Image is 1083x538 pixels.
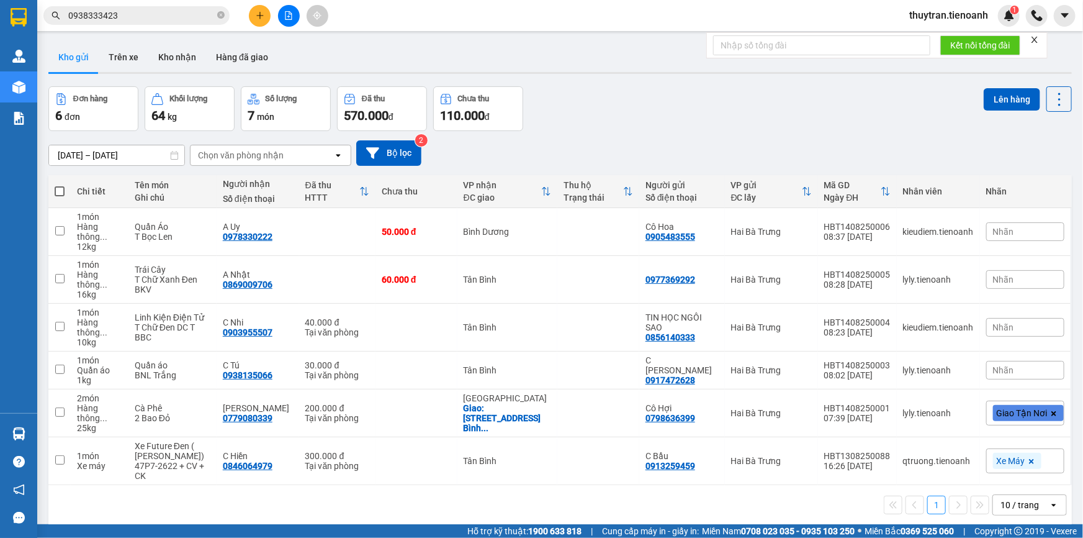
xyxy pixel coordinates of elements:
[77,337,122,347] div: 10 kg
[48,86,138,131] button: Đơn hàng6đơn
[824,270,891,280] div: HBT1408250005
[284,11,293,20] span: file-add
[198,149,284,162] div: Chọn văn phòng nhận
[1010,6,1019,14] sup: 1
[927,496,946,514] button: 1
[415,134,428,147] sup: 2
[645,461,695,471] div: 0913259459
[903,227,974,237] div: kieudiem.tienoanh
[168,112,177,122] span: kg
[858,529,861,534] span: ⚪️
[382,186,451,196] div: Chưa thu
[564,180,623,190] div: Thu hộ
[223,194,293,204] div: Số điện thoại
[557,175,639,208] th: Toggle SortBy
[223,317,293,327] div: C Nhi
[135,360,210,370] div: Quần áo
[223,179,293,189] div: Người nhận
[993,275,1014,285] span: Nhãn
[464,365,551,375] div: Tân Bình
[824,370,891,380] div: 08:02 [DATE]
[100,327,107,337] span: ...
[307,5,328,27] button: aim
[266,94,297,103] div: Số lượng
[135,322,210,342] div: T Chữ Đen DC T BBC
[99,42,148,72] button: Trên xe
[467,524,582,538] span: Hỗ trợ kỹ thuật:
[77,461,122,471] div: Xe máy
[824,461,891,471] div: 16:26 [DATE]
[440,108,485,123] span: 110.000
[997,408,1048,419] span: Giao Tận Nơi
[382,227,451,237] div: 50.000 đ
[305,461,369,471] div: Tại văn phòng
[77,270,122,290] div: Hàng thông thường
[305,413,369,423] div: Tại văn phòng
[482,423,489,433] span: ...
[464,322,551,332] div: Tân Bình
[702,524,855,538] span: Miền Nam
[993,227,1014,237] span: Nhãn
[433,86,523,131] button: Chưa thu110.000đ
[645,451,719,461] div: C Bầu
[145,86,235,131] button: Khối lượng64kg
[899,7,998,23] span: thuytran.tienoanh
[12,81,25,94] img: warehouse-icon
[135,441,210,461] div: Xe Future Đen ( Đã Tư Vấn Chính Sách)
[135,232,210,242] div: T Bọc Len
[1031,10,1043,21] img: phone-icon
[824,280,891,290] div: 08:28 [DATE]
[135,275,210,294] div: T Chữ Xanh Đen BKV
[223,327,272,337] div: 0903955507
[963,524,965,538] span: |
[824,317,891,327] div: HBT1408250004
[602,524,699,538] span: Cung cấp máy in - giấy in:
[12,50,25,63] img: warehouse-icon
[645,180,719,190] div: Người gửi
[591,524,593,538] span: |
[223,451,293,461] div: C Hiền
[731,180,802,190] div: VP gửi
[135,180,210,190] div: Tên món
[48,42,99,72] button: Kho gửi
[993,322,1014,332] span: Nhãn
[256,11,264,20] span: plus
[731,456,812,466] div: Hai Bà Trưng
[464,393,551,403] div: [GEOGRAPHIC_DATA]
[457,175,557,208] th: Toggle SortBy
[741,526,855,536] strong: 0708 023 035 - 0935 103 250
[464,456,551,466] div: Tân Bình
[824,360,891,370] div: HBT1408250003
[645,332,695,342] div: 0856140333
[305,193,359,203] div: HTTT
[257,112,274,122] span: món
[464,403,551,433] div: Giao: 84 Đường Số 4, Phường Phước Bình, Thành phố Thủ Đức, Thành phố Hồ Chí Minh
[903,408,974,418] div: lyly.tienoanh
[362,94,385,103] div: Đã thu
[77,317,122,337] div: Hàng thông thường
[356,140,421,166] button: Bộ lọc
[645,275,695,285] div: 0977369292
[77,365,122,375] div: Quần áo
[458,94,490,103] div: Chưa thu
[77,242,122,252] div: 12 kg
[725,175,818,208] th: Toggle SortBy
[940,35,1020,55] button: Kết nối tổng đài
[1049,500,1059,510] svg: open
[217,11,225,19] span: close-circle
[77,423,122,433] div: 25 kg
[100,413,107,423] span: ...
[77,260,122,270] div: 1 món
[1054,5,1076,27] button: caret-down
[1004,10,1015,21] img: icon-new-feature
[645,193,719,203] div: Số điện thoại
[337,86,427,131] button: Đã thu570.000đ
[731,408,812,418] div: Hai Bà Trưng
[135,265,210,275] div: Trái Cây
[903,456,974,466] div: qtruong.tienoanh
[1030,35,1039,44] span: close
[1014,527,1023,536] span: copyright
[12,427,25,440] img: warehouse-icon
[248,108,254,123] span: 7
[65,112,80,122] span: đơn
